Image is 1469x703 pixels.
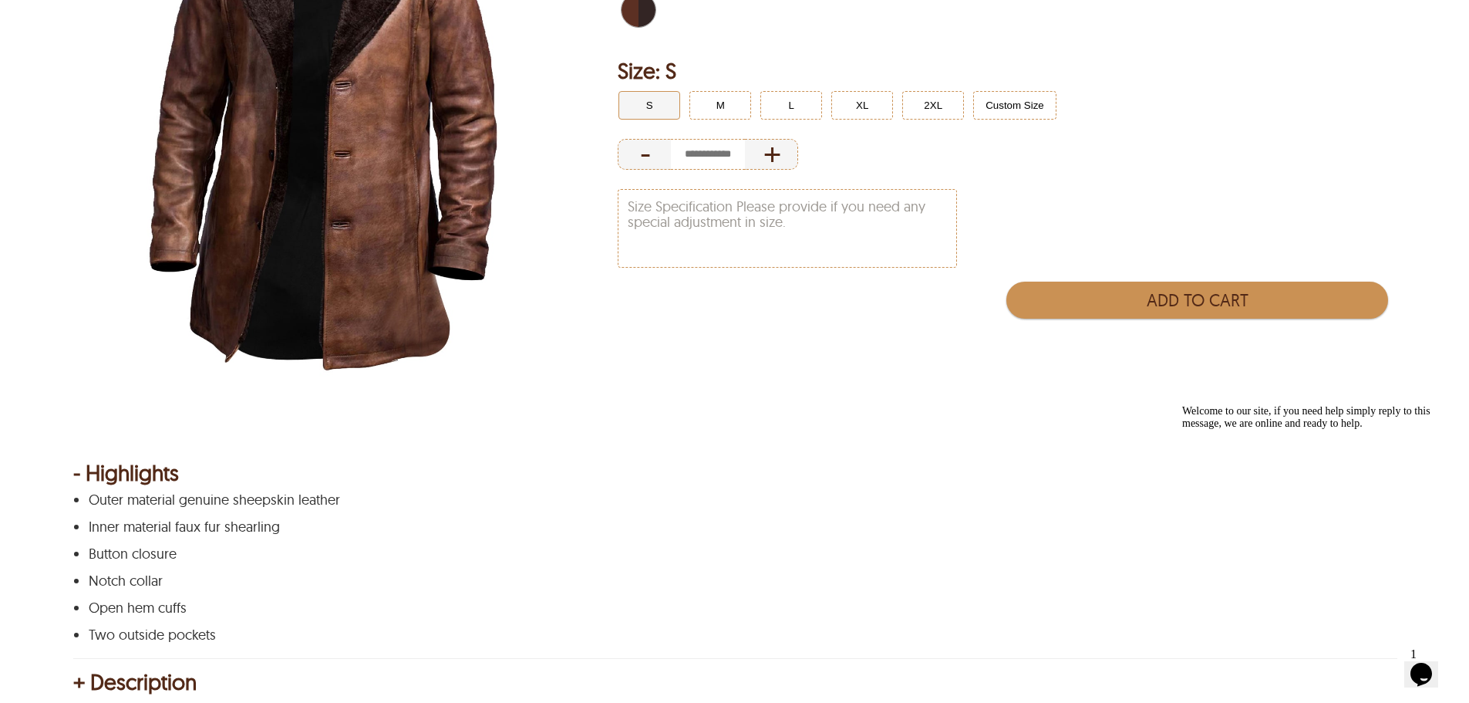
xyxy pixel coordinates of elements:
iframe: chat widget [1176,399,1454,634]
textarea: Size Specification Please provide if you need any special adjustment in size. [618,190,956,267]
h2: Selected Filter by Size: S [618,56,1396,86]
button: Click to select S [618,91,680,120]
p: Inner material faux fur shearling [89,519,1376,535]
div: Welcome to our site, if you need help simply reply to this message, we are online and ready to help. [6,6,284,31]
span: Welcome to our site, if you need help simply reply to this message, we are online and ready to help. [6,6,254,30]
iframe: PayPal [1007,326,1388,361]
button: Click to select XL [831,91,893,120]
button: Add to Cart [1006,282,1387,319]
p: Open hem cuffs [89,600,1376,616]
button: Click to select 2XL [902,91,964,120]
iframe: chat widget [1404,641,1454,688]
p: Two outside pockets [89,627,1376,643]
div: Decrease Quantity of Item [618,139,671,170]
div: + Description [73,674,1396,690]
button: Click to select L [760,91,822,120]
p: Outer material genuine sheepskin leather [89,492,1376,508]
p: Notch collar [89,573,1376,589]
div: Increase Quantity of Item [745,139,798,170]
p: Button closure [89,546,1376,562]
button: Click to select Custom Size [973,91,1056,120]
div: - Highlights [73,465,1396,481]
button: Click to select M [689,91,751,120]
